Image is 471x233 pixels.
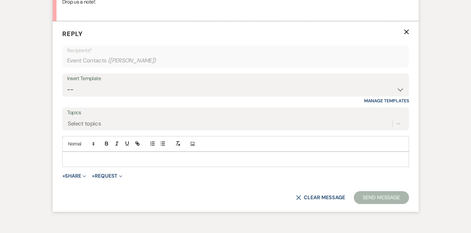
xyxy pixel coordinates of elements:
a: Manage Templates [364,98,409,104]
button: Request [92,173,122,179]
span: ( [PERSON_NAME] ) [108,56,156,65]
div: Event Contacts [67,54,404,67]
span: + [92,173,95,179]
button: Share [62,173,86,179]
div: Select topics [68,119,101,128]
button: Send Message [354,191,409,204]
span: + [62,173,65,179]
p: Recipients* [67,46,404,55]
span: Reply [62,30,83,38]
label: Topics [67,108,404,117]
div: Insert Template [67,74,404,83]
button: Clear message [296,195,345,200]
